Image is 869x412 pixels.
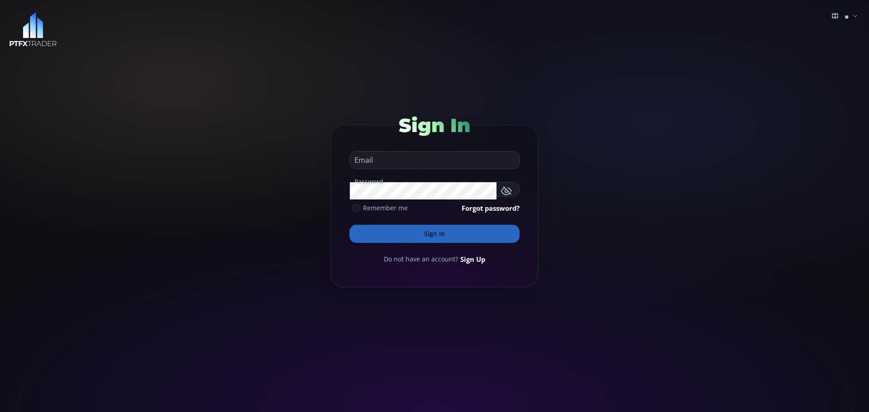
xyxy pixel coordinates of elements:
a: Sign Up [460,254,485,264]
div: Do not have an account? [349,254,520,264]
img: LOGO [9,12,57,47]
button: Sign In [349,225,520,243]
span: Sign In [399,114,470,137]
a: Forgot password? [462,203,520,213]
span: Remember me [363,203,408,213]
